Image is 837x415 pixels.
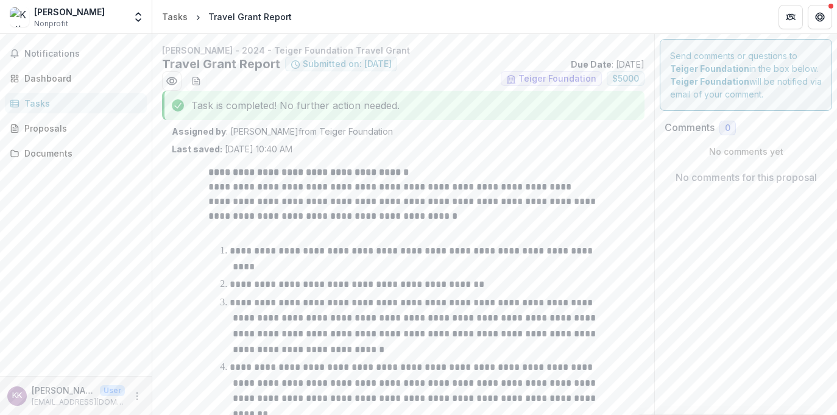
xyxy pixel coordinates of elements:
button: Preview c001fc21-a529-4d56-b3ef-0accec07017f.pdf [162,71,182,91]
nav: breadcrumb [157,8,297,26]
span: Submitted on: [DATE] [303,59,392,69]
button: Open entity switcher [130,5,147,29]
span: Teiger Foundation [518,74,596,84]
p: [EMAIL_ADDRESS][DOMAIN_NAME] [32,397,125,408]
a: Proposals [5,118,147,138]
p: : [PERSON_NAME] from Teiger Foundation [172,125,635,138]
p: [PERSON_NAME] [32,384,95,397]
strong: Teiger Foundation [670,76,749,87]
p: : [DATE] [571,58,645,71]
p: User [100,385,125,396]
div: Kate Kraczon [12,392,22,400]
span: Nonprofit [34,18,68,29]
span: 0 [725,123,730,133]
a: Tasks [157,8,192,26]
strong: Assigned by [172,126,226,137]
p: No comments for this proposal [676,170,817,185]
button: More [130,389,144,403]
p: [DATE] 10:40 AM [172,143,292,155]
h2: Comments [665,122,715,133]
h2: Travel Grant Report [162,57,280,71]
span: $ 5000 [612,74,639,84]
strong: Last saved: [172,144,222,154]
div: Tasks [162,10,188,23]
div: Travel Grant Report [208,10,292,23]
div: Tasks [24,97,137,110]
strong: Due Date [571,59,612,69]
div: Proposals [24,122,137,135]
img: Kathryn Kraczon [10,7,29,27]
div: [PERSON_NAME] [34,5,105,18]
div: Dashboard [24,72,137,85]
p: [PERSON_NAME] - 2024 - Teiger Foundation Travel Grant [162,44,645,57]
div: Send comments or questions to in the box below. will be notified via email of your comment. [660,39,832,111]
button: Partners [779,5,803,29]
button: Get Help [808,5,832,29]
a: Dashboard [5,68,147,88]
div: Task is completed! No further action needed. [162,91,645,120]
button: download-word-button [186,71,206,91]
a: Documents [5,143,147,163]
p: No comments yet [665,145,827,158]
a: Tasks [5,93,147,113]
strong: Teiger Foundation [670,63,749,74]
div: Documents [24,147,137,160]
button: Notifications [5,44,147,63]
span: Notifications [24,49,142,59]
